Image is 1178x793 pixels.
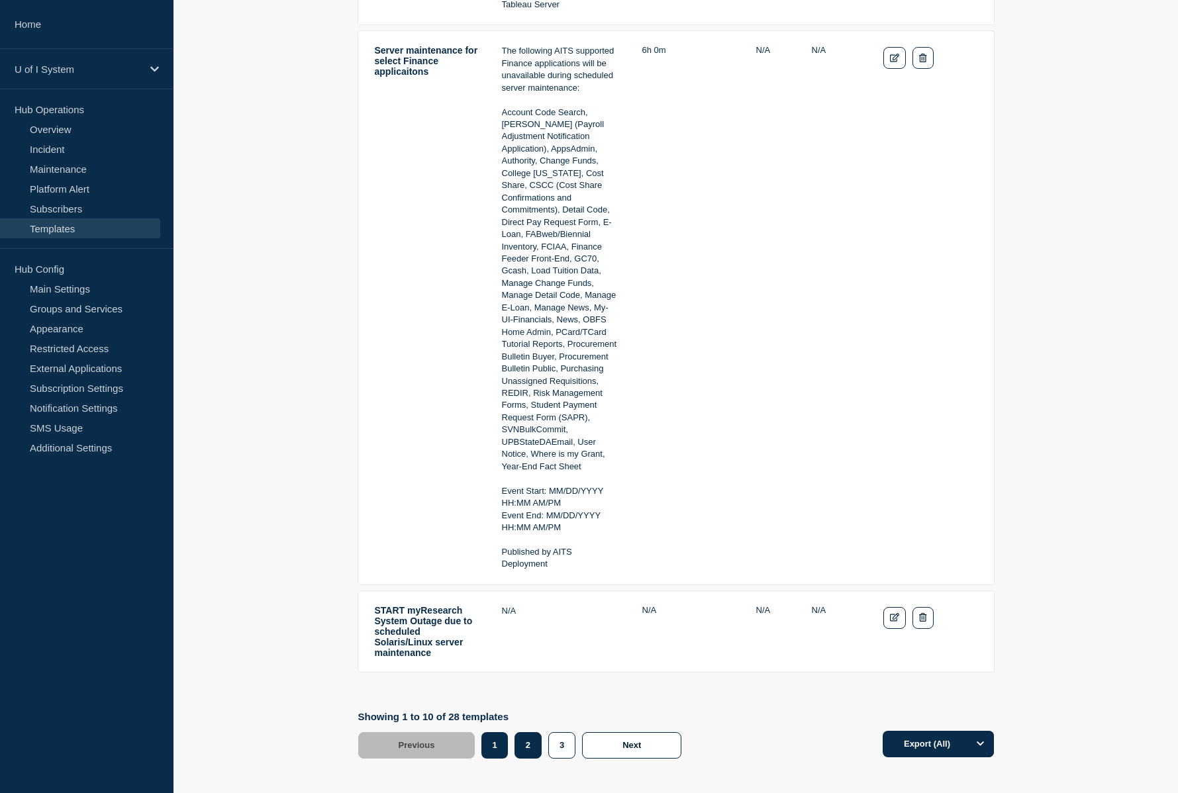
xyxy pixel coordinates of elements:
[811,44,861,571] td: Labels: global.none
[358,711,689,722] p: Showing 1 to 10 of 28 templates
[883,47,907,69] a: Edit
[358,732,475,759] button: Previous
[502,546,620,571] p: Published by AITS Deployment
[502,605,620,617] p: N/A
[756,44,790,571] td: Silent: N/A
[15,64,142,75] p: U of I System
[502,107,620,473] p: Account Code Search, [PERSON_NAME] (Payroll Adjustment Notification Application), AppsAdmin, Auth...
[502,485,620,510] p: Event Start: MM/DD/YYYY HH:MM AM/PM
[399,740,435,750] span: Previous
[967,731,994,757] button: Options
[912,607,933,629] button: Delete
[883,731,994,757] button: Export (All)
[883,604,978,659] td: Actions: Edit Delete
[883,607,907,629] a: Edit
[912,47,933,69] button: Delete
[811,604,861,659] td: Labels: global.none
[642,44,734,571] td: Duration: 6h 0m
[622,740,641,750] span: Next
[374,604,480,659] td: Title: START myResearch System Outage due to scheduled Solaris/Linux server maintenance
[501,604,620,659] td: Details: N/A
[883,44,978,571] td: Actions: Edit Delete
[502,45,620,94] p: The following AITS supported Finance applications will be unavailable during scheduled server mai...
[548,732,575,759] button: 3
[481,732,507,759] button: 1
[756,604,790,659] td: Silent: N/A
[515,732,542,759] button: 2
[502,510,620,534] p: Event End: MM/DD/YYYY HH:MM AM/PM
[642,604,734,659] td: Duration: N/A
[582,732,681,759] button: Next
[501,44,620,571] td: Details: The following AITS supported Finance applications will be unavailable during scheduled s...
[374,44,480,571] td: Title: Server maintenance for select Finance applicaitons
